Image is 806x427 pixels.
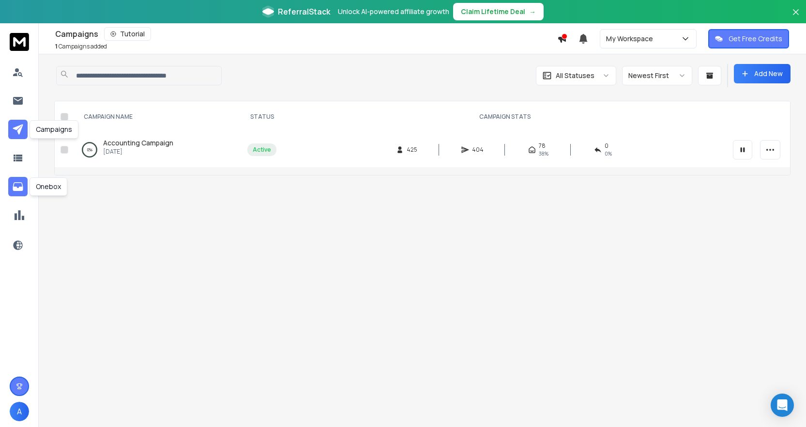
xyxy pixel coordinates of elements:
span: 38 % [539,150,548,158]
button: Get Free Credits [708,29,789,48]
a: Accounting Campaign [103,138,173,148]
p: All Statuses [556,71,594,80]
div: Onebox [30,177,67,196]
span: → [529,7,536,16]
div: Campaigns [30,120,78,139]
span: 425 [407,146,417,154]
span: 0 % [605,150,612,158]
p: My Workspace [606,34,657,44]
span: 78 [539,142,546,150]
span: 404 [472,146,484,154]
p: Unlock AI-powered affiliate growth [338,7,449,16]
p: [DATE] [103,148,173,156]
p: Get Free Credits [729,34,782,44]
span: 0 [605,142,608,150]
span: ReferralStack [278,6,330,17]
button: Newest First [622,66,692,85]
span: Accounting Campaign [103,138,173,147]
th: STATUS [242,101,282,132]
th: CAMPAIGN STATS [282,101,727,132]
span: 1 [55,42,58,50]
button: Claim Lifetime Deal→ [453,3,544,20]
p: Campaigns added [55,43,107,50]
div: Active [253,146,271,154]
button: Close banner [790,6,802,29]
th: CAMPAIGN NAME [72,101,242,132]
div: Open Intercom Messenger [771,394,794,417]
button: Tutorial [104,27,151,41]
button: A [10,402,29,421]
td: 0%Accounting Campaign[DATE] [72,132,242,167]
div: Campaigns [55,27,557,41]
button: Add New [734,64,791,83]
p: 0 % [87,145,92,155]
